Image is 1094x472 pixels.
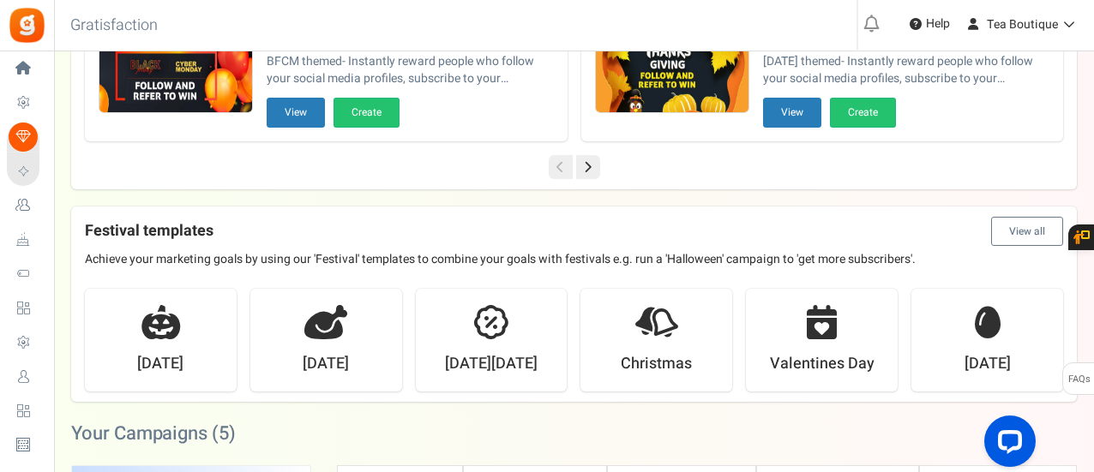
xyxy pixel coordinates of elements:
a: Help [903,10,957,38]
img: Recommended Campaigns [99,37,252,114]
h4: Festival templates [85,217,1063,246]
strong: [DATE] [965,353,1011,375]
span: Help [922,15,950,33]
p: Achieve your marketing goals by using our 'Festival' templates to combine your goals with festiva... [85,251,1063,268]
span: [DATE] themed- Instantly reward people who follow your social media profiles, subscribe to your n... [763,53,1050,87]
span: Tea Boutique [987,15,1058,33]
span: FAQs [1067,363,1091,396]
strong: Christmas [621,353,692,375]
h2: Your Campaigns ( ) [71,425,236,442]
strong: [DATE] [303,353,349,375]
span: BFCM themed- Instantly reward people who follow your social media profiles, subscribe to your new... [267,53,554,87]
span: 5 [219,420,229,447]
strong: [DATE][DATE] [445,353,538,375]
strong: Valentines Day [770,353,875,375]
button: View [267,98,325,128]
button: Create [334,98,400,128]
img: Recommended Campaigns [596,37,748,114]
button: Create [830,98,896,128]
button: View [763,98,821,128]
img: Gratisfaction [8,6,46,45]
strong: [DATE] [137,353,183,375]
h3: Gratisfaction [51,9,177,43]
button: View all [991,217,1063,246]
